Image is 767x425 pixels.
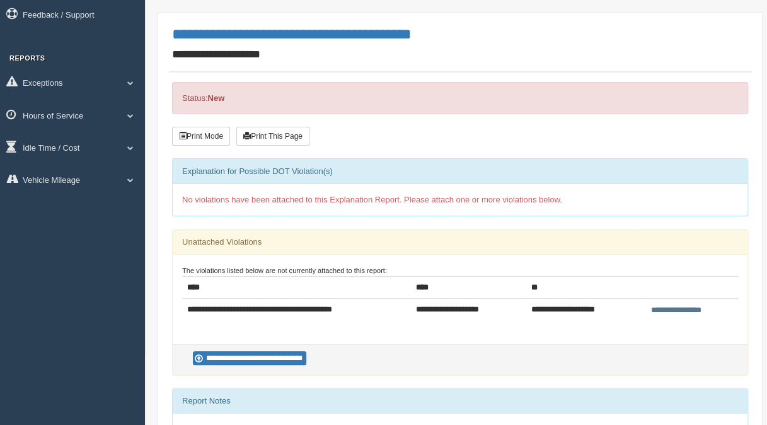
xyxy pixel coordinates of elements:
[172,127,230,146] button: Print Mode
[236,127,309,146] button: Print This Page
[207,93,224,103] strong: New
[172,82,748,114] div: Status:
[173,159,747,184] div: Explanation for Possible DOT Violation(s)
[182,195,562,204] span: No violations have been attached to this Explanation Report. Please attach one or more violations...
[182,267,387,274] small: The violations listed below are not currently attached to this report:
[173,230,747,255] div: Unattached Violations
[173,388,747,414] div: Report Notes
